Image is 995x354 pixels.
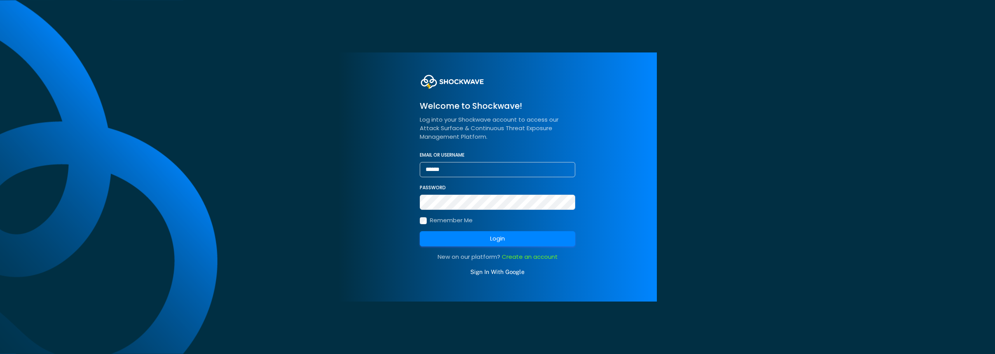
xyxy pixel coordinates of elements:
a: Sign In With Google [470,269,525,275]
h4: Welcome to Shockwave! [420,100,575,112]
button: Login [420,231,575,246]
label: Email or Username [420,151,464,159]
img: Logo [420,71,485,91]
p: Log into your Shockwave account to access our Attack Surface & Continuous Threat Exposure Managem... [420,115,575,141]
label: Password [420,183,446,192]
label: Remember Me [430,216,473,225]
a: Create an account [502,253,558,261]
span: New on our platform? [438,253,500,261]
